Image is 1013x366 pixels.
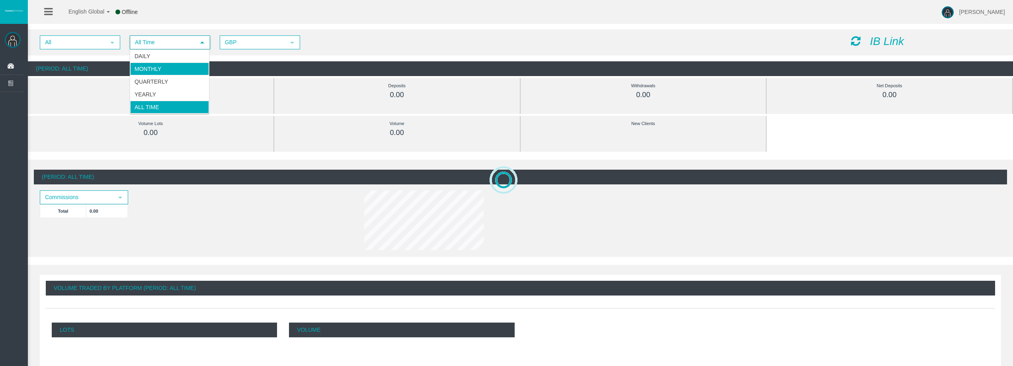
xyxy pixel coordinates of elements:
[221,36,285,49] span: GBP
[785,81,994,90] div: Net Deposits
[130,88,209,101] li: Yearly
[292,119,502,128] div: Volume
[851,35,861,47] i: Reload Dashboard
[130,50,209,63] li: Daily
[785,90,994,100] div: 0.00
[46,281,995,296] div: Volume Traded By Platform (Period: All Time)
[46,128,256,137] div: 0.00
[41,36,105,49] span: All
[109,39,115,46] span: select
[130,63,209,75] li: Monthly
[539,90,748,100] div: 0.00
[46,81,256,90] div: Commissions
[41,191,113,204] span: Commissions
[46,90,256,100] div: 0.00
[52,323,277,337] p: Lots
[4,9,24,12] img: logo.svg
[130,75,209,88] li: Quarterly
[289,323,514,337] p: Volume
[40,204,86,217] td: Total
[122,9,138,15] span: Offline
[539,119,748,128] div: New Clients
[292,128,502,137] div: 0.00
[58,8,104,15] span: English Global
[959,9,1005,15] span: [PERSON_NAME]
[289,39,295,46] span: select
[539,81,748,90] div: Withdrawals
[117,194,123,201] span: select
[28,61,1013,76] div: (Period: All Time)
[46,119,256,128] div: Volume Lots
[942,6,954,18] img: user-image
[86,204,128,217] td: 0.00
[292,90,502,100] div: 0.00
[199,39,205,46] span: select
[34,170,1007,184] div: (Period: All Time)
[292,81,502,90] div: Deposits
[870,35,904,47] i: IB Link
[130,101,209,114] li: All Time
[131,36,195,49] span: All Time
